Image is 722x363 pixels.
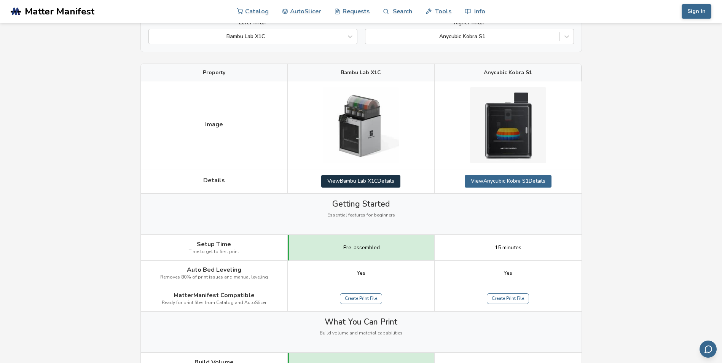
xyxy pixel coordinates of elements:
[160,275,268,280] span: Removes 80% of print issues and manual leveling
[174,292,255,299] span: MatterManifest Compatible
[25,6,94,17] span: Matter Manifest
[187,266,241,273] span: Auto Bed Leveling
[365,20,574,26] label: Right Printer
[321,175,400,187] a: ViewBambu Lab X1CDetails
[682,4,711,19] button: Sign In
[487,293,529,304] a: Create Print File
[340,293,382,304] a: Create Print File
[504,270,512,276] span: Yes
[162,300,266,306] span: Ready for print files from Catalog and AutoSlicer
[205,121,223,128] span: Image
[203,177,225,184] span: Details
[465,175,551,187] a: ViewAnycubic Kobra S1Details
[148,20,357,26] label: Left Printer
[332,199,390,209] span: Getting Started
[320,331,403,336] span: Build volume and material capabilities
[341,70,381,76] span: Bambu Lab X1C
[369,33,371,40] input: Anycubic Kobra S1
[357,270,365,276] span: Yes
[484,70,532,76] span: Anycubic Kobra S1
[323,87,399,163] img: Bambu Lab X1C
[495,245,521,251] span: 15 minutes
[470,87,546,163] img: Anycubic Kobra S1
[197,241,231,248] span: Setup Time
[343,245,380,251] span: Pre-assembled
[327,213,395,218] span: Essential features for beginners
[700,341,717,358] button: Send feedback via email
[153,33,154,40] input: Bambu Lab X1C
[325,317,397,326] span: What You Can Print
[203,70,225,76] span: Property
[189,249,239,255] span: Time to get to first print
